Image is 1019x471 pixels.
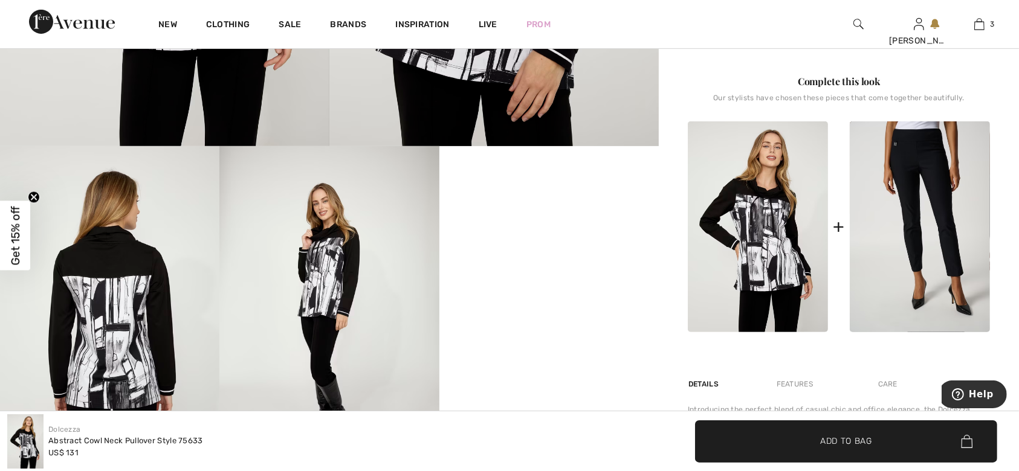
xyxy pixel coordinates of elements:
a: New [158,19,177,32]
span: US$ 131 [48,448,79,457]
div: Features [766,373,823,395]
div: Shipping [953,373,990,395]
div: Abstract Cowl Neck Pullover Style 75633 [48,435,203,447]
a: Sign In [914,18,924,30]
a: Live [479,18,497,31]
a: 3 [949,17,1009,31]
span: Inspiration [395,19,449,32]
div: [PERSON_NAME] [889,34,948,47]
div: Introducing the perfect blend of casual chic and office elegance, the Dolcezza pullover is design... [688,404,990,458]
img: search the website [853,17,864,31]
div: + [833,213,844,240]
div: Details [688,373,722,395]
a: Dolcezza [48,425,80,434]
img: Abstract Cowl Neck Pullover Style 75633 [688,121,828,332]
div: Complete this look [688,74,990,89]
a: Clothing [206,19,250,32]
img: High-Waisted Ankle-Length Trousers Style 201483 [850,121,990,332]
div: Care [868,373,908,395]
img: Bag.svg [961,435,972,448]
img: Abstract Cowl Neck Pullover Style 75633 [7,414,44,469]
iframe: Opens a widget where you can find more information [942,380,1007,411]
img: 1ère Avenue [29,10,115,34]
button: Close teaser [28,191,40,203]
img: My Bag [974,17,985,31]
img: My Info [914,17,924,31]
button: Add to Bag [695,420,997,463]
div: Our stylists have chosen these pieces that come together beautifully. [688,94,990,112]
a: Prom [526,18,551,31]
span: 3 [991,19,995,30]
span: Add to Bag [820,435,872,447]
a: Sale [279,19,301,32]
span: Get 15% off [8,206,22,265]
video: Your browser does not support the video tag. [439,146,659,256]
a: Brands [331,19,367,32]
